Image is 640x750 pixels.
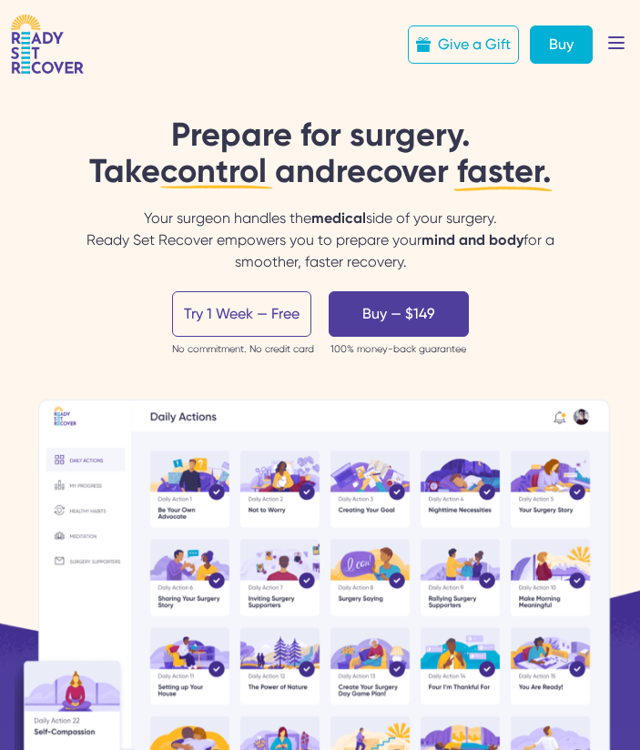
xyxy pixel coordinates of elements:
[408,25,519,64] a: Give a Gift
[453,181,555,198] img: Line2
[549,34,574,56] div: Buy
[172,291,311,337] div: Try 1 Week — Free
[11,15,84,75] img: RSR
[330,344,466,354] div: 100% money-back guarantee
[172,344,314,354] div: No commitment. No credit card
[160,151,275,190] span: control
[75,208,566,273] div: Your surgeon handles the side of your surgery.
[311,209,366,227] span: medical
[336,151,552,190] span: recover faster.
[89,117,552,189] h1: Prepare for surgery.
[438,34,511,56] div: Give a Gift
[530,25,593,64] a: Buy
[160,185,275,190] img: Line1
[172,291,314,337] a: Try 1 Week — Free
[89,153,552,189] div: Take and
[422,231,523,248] span: mind and body
[75,229,566,273] div: Ready Set Recover empowers you to prepare your for a smoother, faster recovery.
[329,291,469,337] a: Buy — $149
